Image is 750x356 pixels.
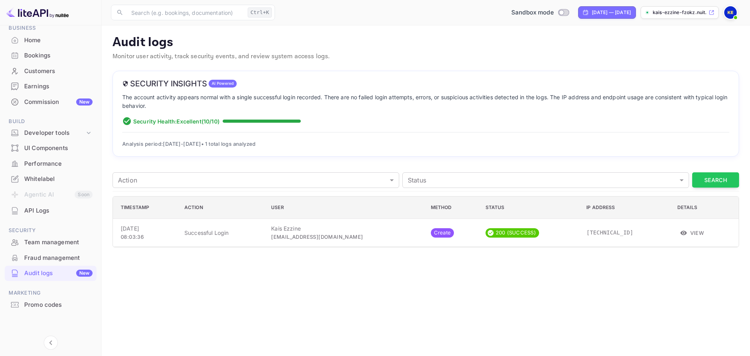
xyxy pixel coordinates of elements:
[5,203,96,218] div: API Logs
[24,67,93,76] div: Customers
[580,197,671,219] th: IP Address
[5,117,96,126] span: Build
[24,129,85,138] div: Developer tools
[112,52,739,61] p: Monitor user activity, track security events, and review system access logs.
[122,79,207,88] h6: Security Insights
[677,227,707,239] button: View
[24,159,93,168] div: Performance
[5,266,96,281] div: Audit logsNew
[5,24,96,32] span: Business
[24,206,93,215] div: API Logs
[178,197,265,219] th: Action
[24,98,93,107] div: Commission
[5,79,96,94] div: Earnings
[493,229,539,237] span: 200 (SUCCESS)
[508,8,572,17] div: Switch to Production mode
[5,126,96,140] div: Developer tools
[24,51,93,60] div: Bookings
[5,250,96,265] a: Fraud management
[121,224,172,233] p: [DATE]
[113,197,178,219] th: Timestamp
[122,141,256,147] span: Analysis period: [DATE] - [DATE] • 1 total logs analyzed
[5,172,96,186] a: Whitelabel
[5,95,96,110] div: CommissionNew
[24,36,93,45] div: Home
[122,93,729,111] p: The account activity appears normal with a single successful login recorded. There are no failed ...
[133,117,220,125] p: Security Health: Excellent ( 10 /10)
[24,144,93,153] div: UI Components
[5,203,96,218] a: API Logs
[5,156,96,171] a: Performance
[671,197,739,219] th: Details
[5,289,96,297] span: Marketing
[5,266,96,280] a: Audit logsNew
[5,33,96,47] a: Home
[5,235,96,249] a: Team management
[76,270,93,277] div: New
[24,238,93,247] div: Team management
[5,172,96,187] div: Whitelabel
[271,234,363,240] span: [EMAIL_ADDRESS][DOMAIN_NAME]
[127,5,245,20] input: Search (e.g. bookings, documentation)
[5,235,96,250] div: Team management
[24,301,93,309] div: Promo codes
[24,269,93,278] div: Audit logs
[724,6,737,19] img: Kais Ezzine
[5,226,96,235] span: Security
[209,81,237,86] span: AI Powered
[653,9,707,16] p: kais-ezzine-fzokz.nuit...
[44,336,58,350] button: Collapse navigation
[511,8,554,17] span: Sandbox mode
[5,48,96,63] a: Bookings
[5,64,96,79] div: Customers
[5,33,96,48] div: Home
[5,79,96,93] a: Earnings
[112,35,739,50] p: Audit logs
[5,297,96,312] a: Promo codes
[24,82,93,91] div: Earnings
[24,254,93,263] div: Fraud management
[5,297,96,313] div: Promo codes
[425,197,479,219] th: Method
[592,9,631,16] div: [DATE] — [DATE]
[692,172,739,188] button: Search
[431,229,454,237] span: Create
[586,229,665,237] p: [TECHNICAL_ID]
[6,6,69,19] img: LiteAPI logo
[76,98,93,106] div: New
[479,197,580,219] th: Status
[184,229,259,237] p: Successful Login
[248,7,272,18] div: Ctrl+K
[5,64,96,78] a: Customers
[24,175,93,184] div: Whitelabel
[5,95,96,109] a: CommissionNew
[5,141,96,155] a: UI Components
[5,156,96,172] div: Performance
[5,141,96,156] div: UI Components
[265,197,425,219] th: User
[271,224,418,233] p: Kais Ezzine
[121,234,144,240] span: 08:03:36
[5,250,96,266] div: Fraud management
